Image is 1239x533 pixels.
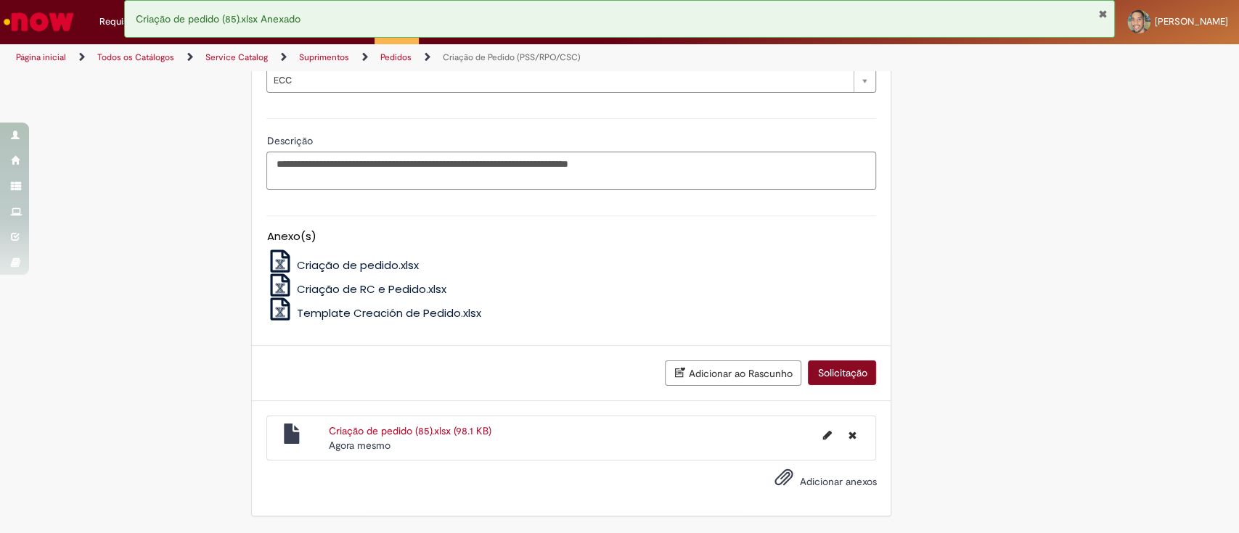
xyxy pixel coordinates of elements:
time: 27/08/2025 15:20:37 [329,439,390,452]
span: Descrição [266,134,315,147]
span: Criação de pedido (85).xlsx Anexado [136,12,300,25]
a: Criação de pedido (85).xlsx (98.1 KB) [329,424,491,437]
button: Adicionar anexos [770,464,796,497]
span: Requisições [99,15,150,29]
ul: Trilhas de página [11,44,815,71]
a: Página inicial [16,51,66,63]
button: Fechar Notificação [1097,8,1107,20]
span: Criação de pedido.xlsx [297,257,419,273]
a: Suprimentos [299,51,349,63]
button: Solicitação [808,360,876,385]
span: [PERSON_NAME] [1155,15,1228,28]
a: Pedidos [380,51,412,63]
a: Criação de RC e Pedido.xlsx [266,281,446,297]
a: Todos os Catálogos [97,51,174,63]
span: Criação de RC e Pedido.xlsx [297,281,446,297]
h5: Anexo(s) [266,231,876,243]
textarea: Descrição [266,152,876,191]
span: Agora mesmo [329,439,390,452]
span: ECC [273,69,846,92]
a: Criação de pedido.xlsx [266,257,419,273]
span: Adicionar anexos [799,475,876,488]
a: Template Creación de Pedido.xlsx [266,305,481,321]
span: Template Creación de Pedido.xlsx [297,305,481,321]
a: Criação de Pedido (PSS/RPO/CSC) [443,51,581,63]
img: ServiceNow [1,7,76,36]
button: Editar nome de arquivo Criação de pedido (85).xlsx [814,423,840,447]
button: Adicionar ao Rascunho [665,360,801,386]
button: Excluir Criação de pedido (85).xlsx [839,423,864,447]
a: Service Catalog [205,51,268,63]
